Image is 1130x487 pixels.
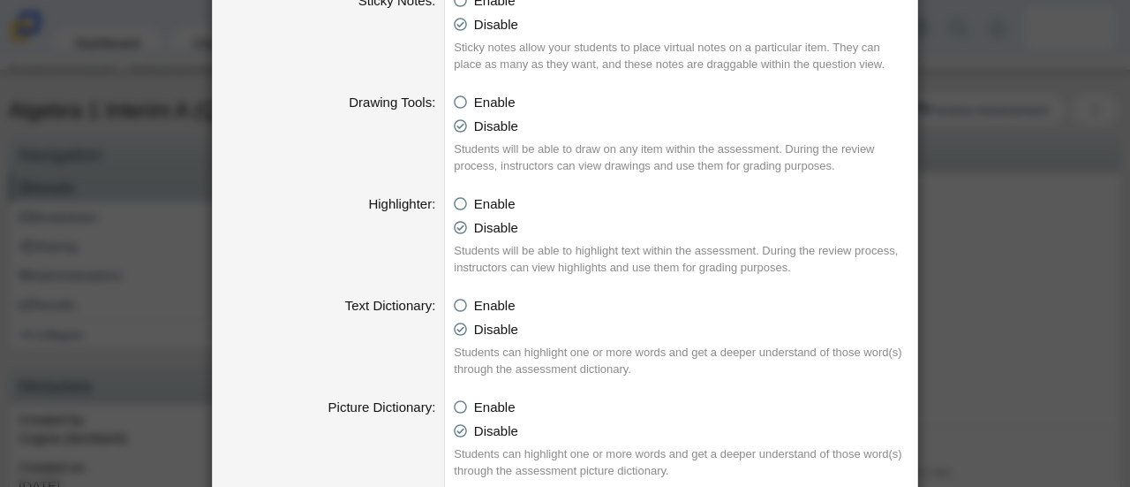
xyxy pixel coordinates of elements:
[349,95,435,110] label: Drawing Tools
[328,399,436,415] label: Picture Dictionary
[474,220,518,235] span: Disable
[474,17,518,32] span: Disable
[474,399,516,415] span: Enable
[474,196,516,211] span: Enable
[345,298,436,313] label: Text Dictionary
[454,344,908,378] div: Students can highlight one or more words and get a deeper understand of those word(s) through the...
[474,423,518,438] span: Disable
[474,95,516,110] span: Enable
[368,196,435,211] label: Highlighter
[454,242,908,277] div: Students will be able to highlight text within the assessment. During the review process, instruc...
[454,39,908,73] div: Sticky notes allow your students to place virtual notes on a particular item. They can place as m...
[474,322,518,337] span: Disable
[454,445,908,480] div: Students can highlight one or more words and get a deeper understand of those word(s) through the...
[474,298,516,313] span: Enable
[454,141,908,175] div: Students will be able to draw on any item within the assessment. During the review process, instr...
[474,118,518,133] span: Disable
